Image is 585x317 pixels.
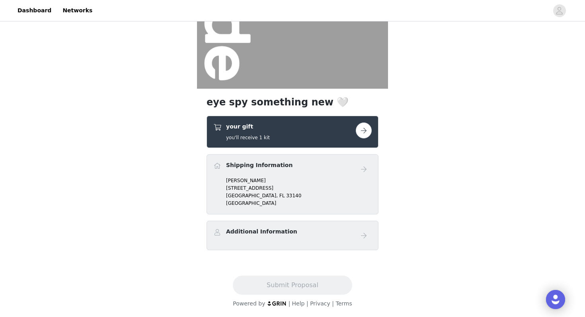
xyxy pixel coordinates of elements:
img: logo [267,301,287,306]
span: | [332,300,334,307]
a: Privacy [310,300,330,307]
div: Shipping Information [207,154,378,214]
h5: you'll receive 1 kit [226,134,270,141]
a: Dashboard [13,2,56,19]
p: [GEOGRAPHIC_DATA] [226,200,372,207]
div: Open Intercom Messenger [546,290,565,309]
span: | [289,300,291,307]
span: Powered by [233,300,265,307]
span: [GEOGRAPHIC_DATA], [226,193,278,198]
h4: Shipping Information [226,161,292,169]
div: avatar [556,4,563,17]
div: your gift [207,116,378,148]
p: [STREET_ADDRESS] [226,185,372,192]
button: Submit Proposal [233,276,352,295]
a: Networks [58,2,97,19]
div: Additional Information [207,221,378,250]
span: 33140 [286,193,301,198]
a: Terms [335,300,352,307]
h4: your gift [226,123,270,131]
h1: eye spy something new 🤍 [207,95,378,109]
h4: Additional Information [226,228,297,236]
a: Help [292,300,305,307]
span: FL [279,193,285,198]
p: [PERSON_NAME] [226,177,372,184]
span: | [306,300,308,307]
